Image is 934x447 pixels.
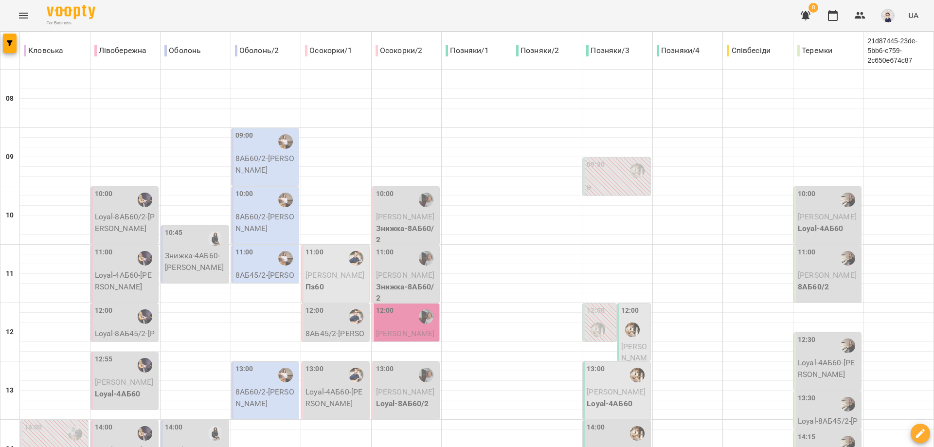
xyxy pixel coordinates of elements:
h6: 12 [6,327,14,338]
img: Ольга ЕПОВА [841,251,855,266]
span: [PERSON_NAME] [798,270,857,280]
label: 14:00 [165,422,183,433]
label: 14:00 [95,422,113,433]
p: Оболонь/2 [235,45,279,56]
h6: 09 [6,152,14,162]
img: Сергій ВЛАСОВИЧ [591,322,605,337]
label: 11:00 [376,247,394,258]
label: 12:00 [621,305,639,316]
p: 8АБ45/2 - [PERSON_NAME] [305,328,367,351]
img: Ольга МОСКАЛЕНКО [138,193,152,207]
img: Сергій ВЛАСОВИЧ [630,368,645,382]
p: Кловська [24,45,63,56]
label: 10:00 [376,189,394,199]
img: Сергій ВЛАСОВИЧ [630,163,645,178]
span: [PERSON_NAME] [621,342,647,374]
p: Співбесіди [727,45,771,56]
div: Сергій ВЛАСОВИЧ [625,322,640,337]
span: [PERSON_NAME] [798,212,857,221]
span: For Business [47,20,95,26]
div: Вікторія ТАРАБАН [278,193,293,207]
p: Loyal-4АБ60 [95,388,157,400]
img: Ольга МОСКАЛЕНКО [138,309,152,324]
img: Ольга МОСКАЛЕНКО [138,358,152,373]
p: Loyal-4АБ60 - [PERSON_NAME] [305,386,367,409]
button: Menu [12,4,35,27]
p: Теремки [797,45,832,56]
p: Loyal-8АБ60/2 [376,398,438,410]
label: 12:00 [587,305,605,316]
div: 21d87445-23de-5bb6-c759-2c650e674c87 [863,32,934,69]
p: Позняки/1 [446,45,488,56]
img: Ольга ЕПОВА [841,397,855,411]
img: Людмила ЦВЄТКОВА [419,251,433,266]
h6: 10 [6,210,14,221]
div: Віктор АРТЕМЕНКО [349,368,363,382]
label: 12:55 [95,354,113,365]
label: 11:00 [235,247,253,258]
div: Ольга МОСКАЛЕНКО [138,251,152,266]
p: Пробний урок [376,340,438,351]
p: 0 [587,182,648,194]
div: Людмила ЦВЄТКОВА [419,309,433,324]
img: Ольга ЕПОВА [841,339,855,353]
p: 8АБ60/2 [798,281,860,293]
img: Сергій ВЛАСОВИЧ [630,426,645,441]
div: Віктор АРТЕМЕНКО [349,309,363,324]
img: Людмила ЦВЄТКОВА [419,368,433,382]
img: Ольга ЕПОВА [841,193,855,207]
img: Voopty Logo [47,5,95,19]
img: Віктор АРТЕМЕНКО [349,251,363,266]
label: 13:00 [376,364,394,375]
img: Вікторія ТАРАБАН [278,134,293,149]
span: [PERSON_NAME] [587,387,646,396]
span: [PERSON_NAME] [305,270,364,280]
p: Осокорки/1 [305,45,352,56]
label: 09:30 [587,160,605,170]
p: Loyal-4АБ60 [798,223,860,234]
label: 13:00 [587,364,605,375]
img: Вікторія ТАРАБАН [278,368,293,382]
label: 10:00 [95,189,113,199]
label: 12:00 [305,305,323,316]
label: 11:00 [305,247,323,258]
p: Loyal-8АБ45/2 - [PERSON_NAME] [95,328,157,351]
p: 0 [587,341,614,353]
img: aa85c507d3ef63538953964a1cec316d.png [881,9,895,22]
img: Любов ПУШНЯК [208,232,223,246]
span: [PERSON_NAME] [376,329,435,338]
label: 14:00 [24,422,42,433]
img: Ольга МОСКАЛЕНКО [138,426,152,441]
label: 10:00 [798,189,816,199]
label: 14:00 [587,422,605,433]
p: 8АБ60/2 - [PERSON_NAME] [235,211,297,234]
label: 13:30 [798,393,816,404]
p: Знижка-8АБ60/2 [376,281,438,304]
label: 13:00 [235,364,253,375]
p: Loyal-8АБ45/2 - [PERSON_NAME] [798,415,860,438]
span: [PERSON_NAME] [376,212,435,221]
img: Вікторія ТАРАБАН [278,251,293,266]
img: Любов ПУШНЯК [208,426,223,441]
label: 13:00 [305,364,323,375]
p: Позняки/3 [586,45,629,56]
p: Loyal-4АБ60 - [PERSON_NAME] [95,269,157,292]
